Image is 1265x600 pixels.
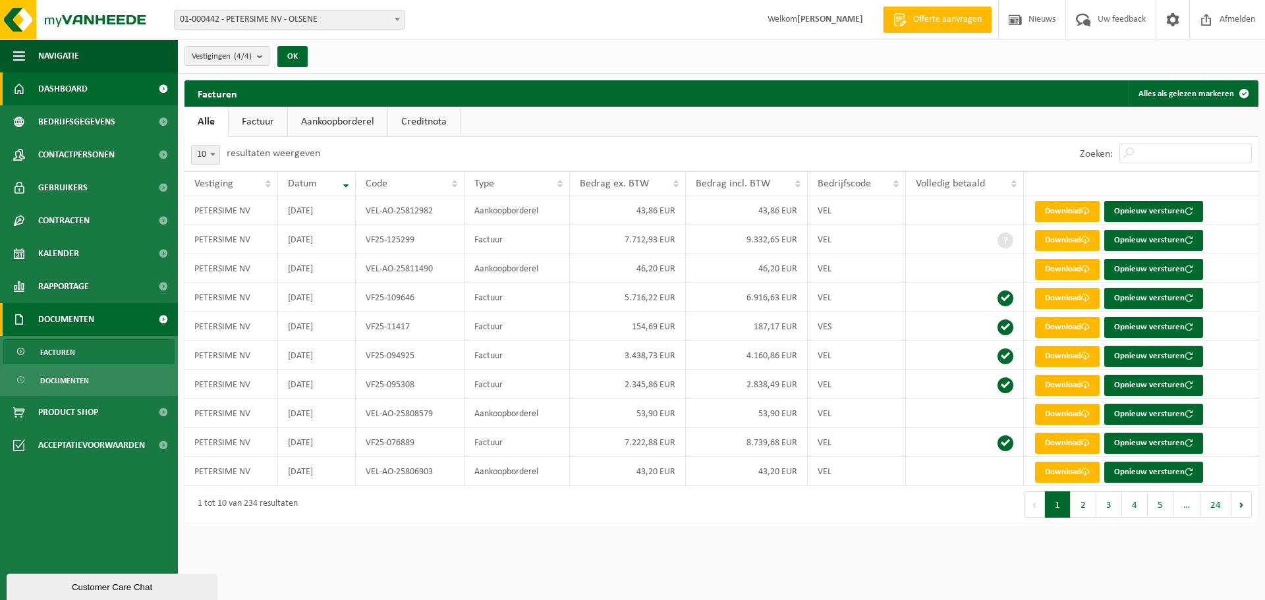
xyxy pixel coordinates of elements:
td: [DATE] [278,370,356,399]
td: PETERSIME NV [184,283,278,312]
td: PETERSIME NV [184,428,278,457]
td: 7.222,88 EUR [570,428,686,457]
td: VEL [808,399,907,428]
td: Factuur [464,312,570,341]
td: 9.332,65 EUR [686,225,808,254]
span: … [1173,491,1200,518]
td: [DATE] [278,428,356,457]
td: VF25-094925 [356,341,464,370]
td: 5.716,22 EUR [570,283,686,312]
button: Opnieuw versturen [1104,201,1203,222]
a: Facturen [3,339,175,364]
a: Download [1035,317,1100,338]
td: VEL [808,196,907,225]
span: Facturen [40,340,75,365]
td: PETERSIME NV [184,399,278,428]
td: 2.345,86 EUR [570,370,686,399]
span: Acceptatievoorwaarden [38,429,145,462]
button: Next [1231,491,1252,518]
td: PETERSIME NV [184,457,278,486]
span: Dashboard [38,72,88,105]
a: Download [1035,230,1100,251]
button: 3 [1096,491,1122,518]
div: 1 tot 10 van 234 resultaten [191,493,298,516]
td: PETERSIME NV [184,341,278,370]
td: [DATE] [278,225,356,254]
td: 53,90 EUR [686,399,808,428]
td: VEL-AO-25811490 [356,254,464,283]
td: VF25-11417 [356,312,464,341]
a: Aankoopborderel [288,107,387,137]
span: Type [474,178,494,189]
td: PETERSIME NV [184,370,278,399]
td: VEL [808,254,907,283]
span: Documenten [38,303,94,336]
td: 7.712,93 EUR [570,225,686,254]
button: 4 [1122,491,1148,518]
iframe: chat widget [7,571,220,600]
td: Aankoopborderel [464,399,570,428]
button: Opnieuw versturen [1104,259,1203,280]
span: Vestiging [194,178,233,189]
td: VF25-109646 [356,283,464,312]
span: 01-000442 - PETERSIME NV - OLSENE [175,11,404,29]
button: 1 [1045,491,1071,518]
td: 2.838,49 EUR [686,370,808,399]
button: Opnieuw versturen [1104,462,1203,483]
label: resultaten weergeven [227,148,320,159]
td: 3.438,73 EUR [570,341,686,370]
a: Documenten [3,368,175,393]
span: Volledig betaald [916,178,985,189]
td: 43,86 EUR [686,196,808,225]
td: PETERSIME NV [184,225,278,254]
span: Bedrag ex. BTW [580,178,649,189]
td: [DATE] [278,457,356,486]
span: 10 [192,146,219,164]
td: Aankoopborderel [464,457,570,486]
td: [DATE] [278,196,356,225]
span: Contactpersonen [38,138,115,171]
span: Contracten [38,204,90,237]
button: Alles als gelezen markeren [1128,80,1257,107]
button: Opnieuw versturen [1104,375,1203,396]
button: Opnieuw versturen [1104,288,1203,309]
a: Alle [184,107,228,137]
span: Product Shop [38,396,98,429]
td: Factuur [464,283,570,312]
td: [DATE] [278,254,356,283]
a: Download [1035,462,1100,483]
span: Bedrijfscode [818,178,871,189]
strong: [PERSON_NAME] [797,14,863,24]
span: 01-000442 - PETERSIME NV - OLSENE [174,10,405,30]
td: VES [808,312,907,341]
td: Factuur [464,428,570,457]
td: 46,20 EUR [686,254,808,283]
td: VF25-095308 [356,370,464,399]
button: 24 [1200,491,1231,518]
td: 43,86 EUR [570,196,686,225]
td: Aankoopborderel [464,254,570,283]
td: VEL [808,283,907,312]
span: Vestigingen [192,47,252,67]
span: 10 [191,145,220,165]
span: Navigatie [38,40,79,72]
td: [DATE] [278,312,356,341]
label: Zoeken: [1080,149,1113,159]
td: 43,20 EUR [686,457,808,486]
button: 5 [1148,491,1173,518]
span: Bedrag incl. BTW [696,178,770,189]
td: Factuur [464,341,570,370]
a: Factuur [229,107,287,137]
td: PETERSIME NV [184,254,278,283]
button: Opnieuw versturen [1104,230,1203,251]
td: VEL [808,225,907,254]
td: VEL-AO-25806903 [356,457,464,486]
td: VF25-125299 [356,225,464,254]
span: Gebruikers [38,171,88,204]
td: VEL [808,457,907,486]
button: Previous [1024,491,1045,518]
td: 46,20 EUR [570,254,686,283]
a: Download [1035,433,1100,454]
a: Download [1035,288,1100,309]
h2: Facturen [184,80,250,106]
